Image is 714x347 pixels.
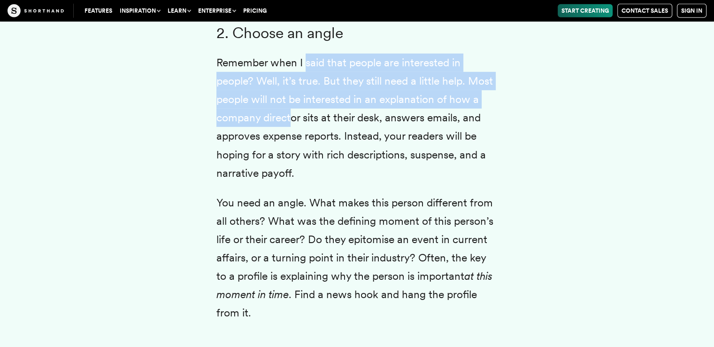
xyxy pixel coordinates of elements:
[677,4,706,18] a: Sign in
[617,4,672,18] a: Contact Sales
[239,4,270,17] a: Pricing
[116,4,164,17] button: Inspiration
[216,194,498,323] p: You need an angle. What makes this person different from all others? What was the defining moment...
[216,269,492,301] em: at this moment in time
[194,4,239,17] button: Enterprise
[81,4,116,17] a: Features
[216,24,498,42] h3: 2. Choose an angle
[164,4,194,17] button: Learn
[216,54,498,182] p: Remember when I said that people are interested in people? Well, it’s true. But they still need a...
[8,4,64,17] img: The Craft
[558,4,613,17] a: Start Creating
